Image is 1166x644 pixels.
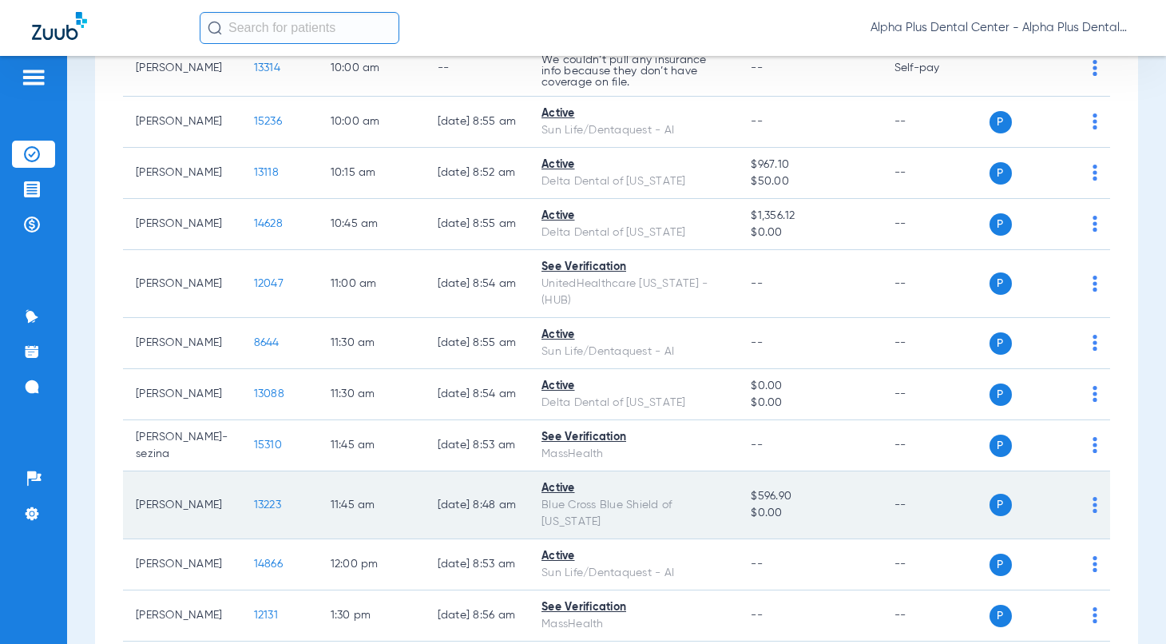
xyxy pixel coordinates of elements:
td: [DATE] 8:55 AM [425,97,529,148]
div: See Verification [541,599,725,616]
span: $967.10 [751,157,868,173]
td: -- [882,590,990,642]
td: [PERSON_NAME] [123,318,241,369]
td: -- [882,97,990,148]
td: [DATE] 8:56 AM [425,590,529,642]
td: -- [425,40,529,97]
td: 10:00 AM [318,97,425,148]
td: [PERSON_NAME] [123,148,241,199]
div: See Verification [541,429,725,446]
span: Alpha Plus Dental Center - Alpha Plus Dental [871,20,1134,36]
span: -- [751,610,763,621]
td: [DATE] 8:54 AM [425,369,529,420]
img: group-dot-blue.svg [1093,113,1097,129]
span: P [990,605,1012,627]
iframe: Chat Widget [1086,567,1166,644]
td: [PERSON_NAME] [123,471,241,539]
div: Active [541,378,725,395]
td: 11:30 AM [318,318,425,369]
span: $1,356.12 [751,208,868,225]
span: 13223 [254,499,281,511]
td: -- [882,199,990,250]
span: 12131 [254,610,278,621]
div: Sun Life/Dentaquest - AI [541,344,725,360]
td: [PERSON_NAME]-sezina [123,420,241,471]
span: 13088 [254,388,284,400]
div: See Verification [541,259,725,276]
span: P [990,554,1012,576]
span: P [990,494,1012,516]
span: -- [751,559,763,570]
img: group-dot-blue.svg [1093,165,1097,181]
td: 10:00 AM [318,40,425,97]
span: 8644 [254,337,280,348]
div: Active [541,208,725,225]
span: -- [751,62,763,74]
span: 12047 [254,278,284,289]
span: $50.00 [751,173,868,190]
span: $0.00 [751,505,868,522]
div: Sun Life/Dentaquest - AI [541,565,725,582]
div: Active [541,548,725,565]
img: group-dot-blue.svg [1093,216,1097,232]
img: group-dot-blue.svg [1093,276,1097,292]
span: P [990,435,1012,457]
img: group-dot-blue.svg [1093,60,1097,76]
td: [DATE] 8:55 AM [425,318,529,369]
span: P [990,332,1012,355]
span: P [990,272,1012,295]
span: -- [751,337,763,348]
img: group-dot-blue.svg [1093,386,1097,402]
div: MassHealth [541,446,725,463]
td: 11:30 AM [318,369,425,420]
td: [PERSON_NAME] [123,590,241,642]
span: -- [751,439,763,451]
td: 1:30 PM [318,590,425,642]
span: $0.00 [751,378,868,395]
div: MassHealth [541,616,725,633]
td: -- [882,148,990,199]
div: Sun Life/Dentaquest - AI [541,122,725,139]
div: Active [541,105,725,122]
span: 15310 [254,439,282,451]
td: [DATE] 8:54 AM [425,250,529,318]
span: P [990,111,1012,133]
td: -- [882,250,990,318]
span: P [990,162,1012,185]
div: Blue Cross Blue Shield of [US_STATE] [541,497,725,531]
span: 13118 [254,167,279,178]
div: Delta Dental of [US_STATE] [541,395,725,411]
td: [DATE] 8:52 AM [425,148,529,199]
img: group-dot-blue.svg [1093,437,1097,453]
span: -- [751,278,763,289]
td: [PERSON_NAME] [123,369,241,420]
img: Zuub Logo [32,12,87,40]
td: -- [882,539,990,590]
td: [DATE] 8:53 AM [425,539,529,590]
span: 14628 [254,218,283,229]
td: Self-pay [882,40,990,97]
span: $0.00 [751,225,868,241]
span: 13314 [254,62,280,74]
td: 11:45 AM [318,420,425,471]
td: -- [882,318,990,369]
span: 14866 [254,559,283,570]
img: hamburger-icon [21,68,46,87]
img: group-dot-blue.svg [1093,335,1097,351]
img: Search Icon [208,21,222,35]
td: [DATE] 8:48 AM [425,471,529,539]
img: group-dot-blue.svg [1093,556,1097,572]
img: group-dot-blue.svg [1093,497,1097,513]
td: 11:45 AM [318,471,425,539]
td: 10:15 AM [318,148,425,199]
div: UnitedHealthcare [US_STATE] - (HUB) [541,276,725,309]
input: Search for patients [200,12,399,44]
td: [PERSON_NAME] [123,40,241,97]
p: We couldn’t pull any insurance info because they don’t have coverage on file. [541,54,725,88]
td: 11:00 AM [318,250,425,318]
td: 12:00 PM [318,539,425,590]
td: [PERSON_NAME] [123,199,241,250]
div: Delta Dental of [US_STATE] [541,225,725,241]
span: $596.90 [751,488,868,505]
